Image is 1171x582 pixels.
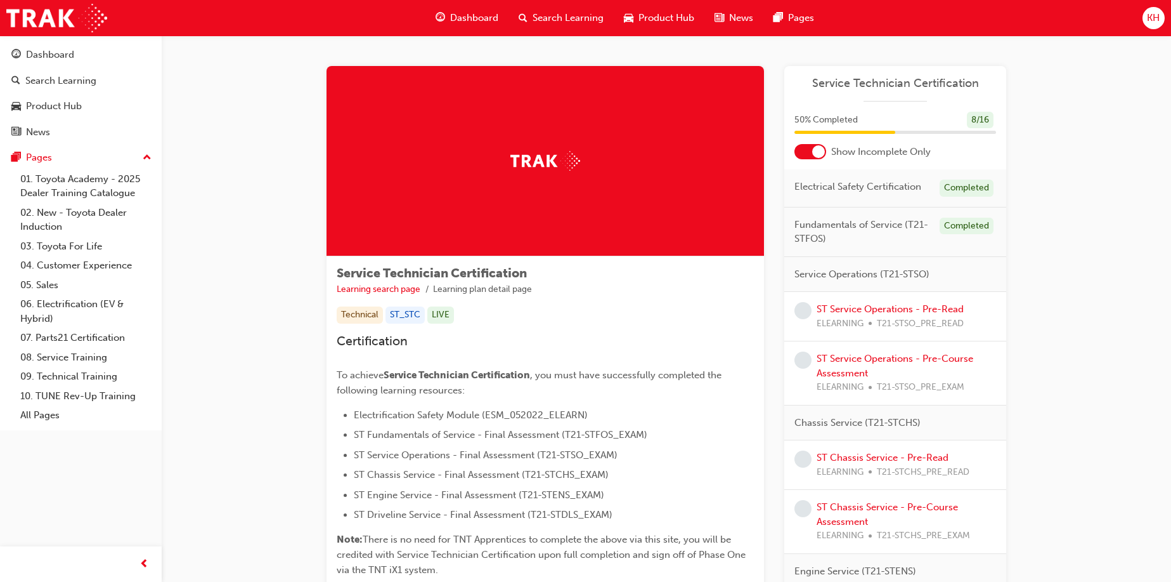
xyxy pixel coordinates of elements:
[354,489,604,501] span: ST Engine Service - Final Assessment (T21-STENS_EXAM)
[15,387,157,406] a: 10. TUNE Rev-Up Training
[533,11,604,25] span: Search Learning
[967,112,993,129] div: 8 / 16
[729,11,753,25] span: News
[877,380,964,395] span: T21-STSO_PRE_EXAM
[337,284,420,294] a: Learning search page
[26,125,50,140] div: News
[15,275,157,295] a: 05. Sales
[5,41,157,146] button: DashboardSearch LearningProduct HubNews
[877,317,964,331] span: T21-STSO_PRE_READ
[15,256,157,275] a: 04. Customer Experience
[519,10,527,26] span: search-icon
[337,334,408,348] span: Certification
[15,169,157,203] a: 01. Toyota Academy - 2025 Dealer Training Catalogue
[817,465,864,480] span: ELEARNING
[436,10,445,26] span: guage-icon
[877,465,969,480] span: T21-STCHS_PRE_READ
[15,367,157,387] a: 09. Technical Training
[384,369,530,381] span: Service Technician Certification
[15,348,157,367] a: 08. Service Training
[11,50,21,61] span: guage-icon
[15,328,157,348] a: 07. Parts21 Certification
[624,10,633,26] span: car-icon
[5,43,157,67] a: Dashboard
[15,406,157,425] a: All Pages
[337,534,748,576] span: There is no need for TNT Apprentices to complete the above via this site, you will be credited wi...
[450,11,498,25] span: Dashboard
[940,218,993,235] div: Completed
[877,529,970,543] span: T21-STCHS_PRE_EXAM
[794,500,812,517] span: learningRecordVerb_NONE-icon
[510,151,580,171] img: Trak
[354,409,588,421] span: Electrification Safety Module (ESM_052022_ELEARN)
[1142,7,1165,29] button: KH
[433,282,532,297] li: Learning plan detail page
[427,307,454,324] div: LIVE
[1147,11,1160,25] span: KH
[337,307,383,324] div: Technical
[15,237,157,256] a: 03. Toyota For Life
[704,5,763,31] a: news-iconNews
[337,534,363,545] span: Note:
[794,416,921,430] span: Chassis Service (T21-STCHS)
[354,449,618,461] span: ST Service Operations - Final Assessment (T21-STSO_EXAM)
[794,564,916,579] span: Engine Service (T21-STENS)
[817,317,864,331] span: ELEARNING
[15,203,157,237] a: 02. New - Toyota Dealer Induction
[385,307,425,324] div: ST_STC
[26,48,74,62] div: Dashboard
[817,380,864,395] span: ELEARNING
[26,150,52,165] div: Pages
[11,152,21,164] span: pages-icon
[638,11,694,25] span: Product Hub
[11,76,20,87] span: search-icon
[715,10,724,26] span: news-icon
[508,5,614,31] a: search-iconSearch Learning
[763,5,824,31] a: pages-iconPages
[794,218,929,246] span: Fundamentals of Service (T21-STFOS)
[5,146,157,169] button: Pages
[337,266,527,281] span: Service Technician Certification
[1128,539,1158,569] iframe: Intercom live chat
[817,452,948,463] a: ST Chassis Service - Pre-Read
[425,5,508,31] a: guage-iconDashboard
[25,74,96,88] div: Search Learning
[794,302,812,319] span: learningRecordVerb_NONE-icon
[5,95,157,118] a: Product Hub
[773,10,783,26] span: pages-icon
[337,369,724,396] span: , you must have successfully completed the following learning resources:
[143,150,152,166] span: up-icon
[831,145,931,159] span: Show Incomplete Only
[354,509,612,520] span: ST Driveline Service - Final Assessment (T21-STDLS_EXAM)
[337,369,384,381] span: To achieve
[139,557,149,572] span: prev-icon
[794,113,858,128] span: 50 % Completed
[5,69,157,93] a: Search Learning
[794,451,812,468] span: learningRecordVerb_NONE-icon
[794,76,996,91] a: Service Technician Certification
[11,101,21,112] span: car-icon
[11,127,21,138] span: news-icon
[940,180,993,197] div: Completed
[788,11,814,25] span: Pages
[817,353,973,379] a: ST Service Operations - Pre-Course Assessment
[354,429,647,440] span: ST Fundamentals of Service - Final Assessment (T21-STFOS_EXAM)
[26,99,82,114] div: Product Hub
[817,501,958,527] a: ST Chassis Service - Pre-Course Assessment
[354,469,609,480] span: ST Chassis Service - Final Assessment (T21-STCHS_EXAM)
[5,121,157,144] a: News
[817,529,864,543] span: ELEARNING
[794,267,929,282] span: Service Operations (T21-STSO)
[6,4,107,32] img: Trak
[614,5,704,31] a: car-iconProduct Hub
[794,180,921,194] span: Electrical Safety Certification
[794,352,812,369] span: learningRecordVerb_NONE-icon
[817,303,964,315] a: ST Service Operations - Pre-Read
[15,294,157,328] a: 06. Electrification (EV & Hybrid)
